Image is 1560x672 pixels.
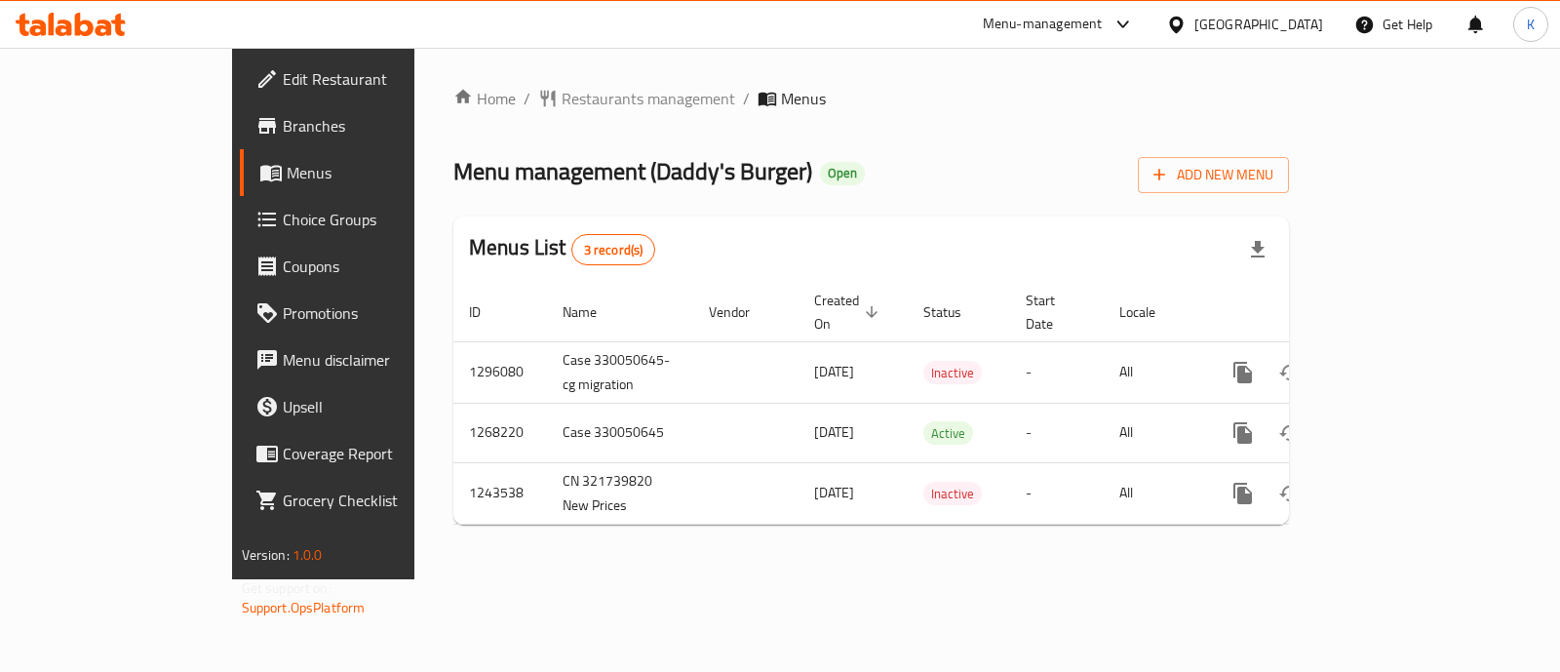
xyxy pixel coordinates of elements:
td: 1296080 [453,341,547,403]
td: - [1010,341,1104,403]
span: Locale [1119,300,1181,324]
span: Menus [781,87,826,110]
a: Choice Groups [240,196,492,243]
li: / [524,87,530,110]
span: Open [820,165,865,181]
span: Upsell [283,395,477,418]
li: / [743,87,750,110]
div: Inactive [923,482,982,505]
span: Get support on: [242,575,331,601]
td: CN 321739820 New Prices [547,462,693,524]
button: more [1220,470,1267,517]
td: Case 330050645-cg migration [547,341,693,403]
span: Inactive [923,483,982,505]
span: Choice Groups [283,208,477,231]
span: Inactive [923,362,982,384]
a: Coverage Report [240,430,492,477]
td: - [1010,462,1104,524]
span: Active [923,422,973,445]
button: Change Status [1267,470,1313,517]
span: Menus [287,161,477,184]
div: Open [820,162,865,185]
a: Upsell [240,383,492,430]
div: Inactive [923,361,982,384]
span: Start Date [1026,289,1080,336]
button: Change Status [1267,349,1313,396]
td: All [1104,462,1204,524]
span: Menu management ( Daddy's Burger ) [453,149,812,193]
a: Edit Restaurant [240,56,492,102]
a: Support.OpsPlatform [242,595,366,620]
a: Coupons [240,243,492,290]
td: - [1010,403,1104,462]
span: [DATE] [814,480,854,505]
span: Promotions [283,301,477,325]
span: K [1527,14,1535,35]
span: Menu disclaimer [283,348,477,372]
a: Branches [240,102,492,149]
span: Restaurants management [562,87,735,110]
span: Add New Menu [1153,163,1273,187]
span: Created On [814,289,884,336]
button: Change Status [1267,410,1313,456]
span: [DATE] [814,419,854,445]
th: Actions [1204,283,1423,342]
span: 1.0.0 [292,542,323,568]
div: Menu-management [983,13,1103,36]
span: ID [469,300,506,324]
span: 3 record(s) [572,241,655,259]
button: more [1220,349,1267,396]
span: Name [563,300,622,324]
td: All [1104,341,1204,403]
span: Vendor [709,300,775,324]
span: Grocery Checklist [283,489,477,512]
div: Active [923,421,973,445]
span: Version: [242,542,290,568]
td: 1268220 [453,403,547,462]
button: Add New Menu [1138,157,1289,193]
span: Coupons [283,255,477,278]
div: Export file [1234,226,1281,273]
span: Edit Restaurant [283,67,477,91]
span: Branches [283,114,477,138]
a: Menus [240,149,492,196]
button: more [1220,410,1267,456]
td: Case 330050645 [547,403,693,462]
span: [DATE] [814,359,854,384]
h2: Menus List [469,233,655,265]
span: Status [923,300,987,324]
nav: breadcrumb [453,87,1289,110]
a: Menu disclaimer [240,336,492,383]
a: Promotions [240,290,492,336]
td: All [1104,403,1204,462]
div: [GEOGRAPHIC_DATA] [1194,14,1323,35]
a: Grocery Checklist [240,477,492,524]
span: Coverage Report [283,442,477,465]
table: enhanced table [453,283,1423,525]
a: Restaurants management [538,87,735,110]
div: Total records count [571,234,656,265]
td: 1243538 [453,462,547,524]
